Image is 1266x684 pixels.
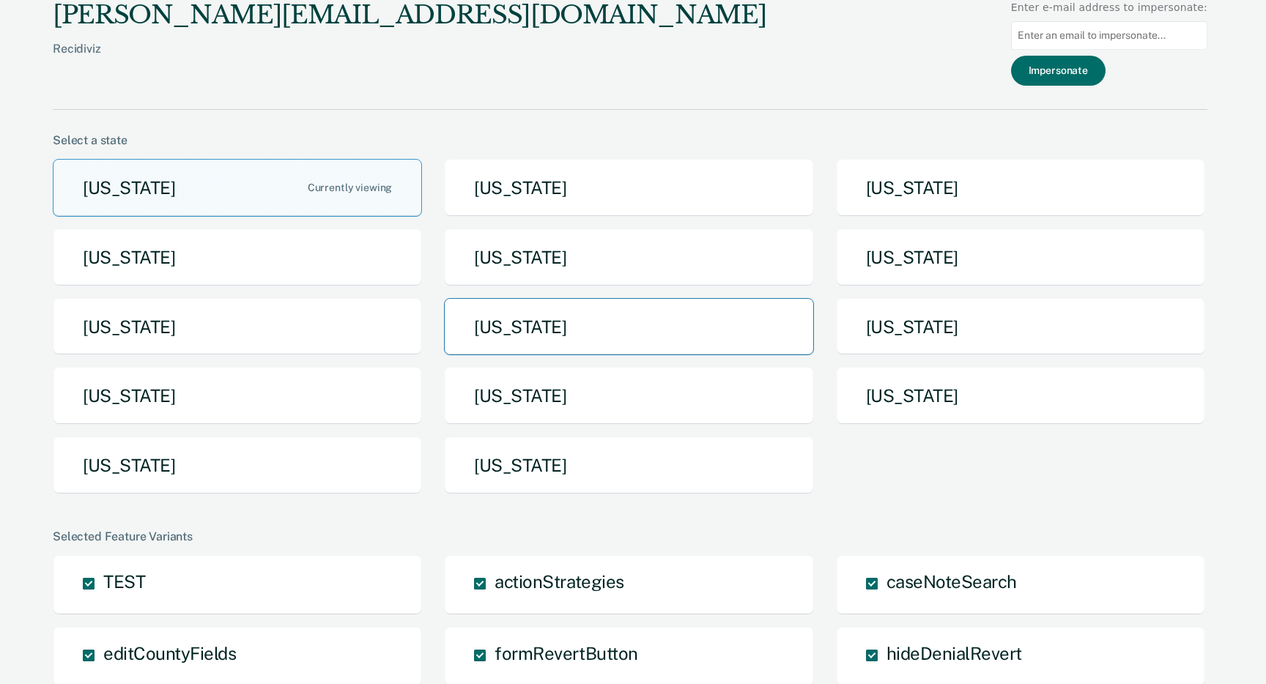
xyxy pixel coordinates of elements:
[53,436,422,494] button: [US_STATE]
[53,298,422,356] button: [US_STATE]
[495,571,623,592] span: actionStrategies
[836,159,1205,217] button: [US_STATE]
[444,228,813,286] button: [US_STATE]
[1011,21,1207,50] input: Enter an email to impersonate...
[53,228,422,286] button: [US_STATE]
[836,228,1205,286] button: [US_STATE]
[444,436,813,494] button: [US_STATE]
[1011,56,1106,86] button: Impersonate
[836,367,1205,425] button: [US_STATE]
[103,571,145,592] span: TEST
[495,643,637,663] span: formRevertButton
[836,298,1205,356] button: [US_STATE]
[53,159,422,217] button: [US_STATE]
[53,529,1207,543] div: Selected Feature Variants
[444,298,813,356] button: [US_STATE]
[53,42,766,79] div: Recidiviz
[444,159,813,217] button: [US_STATE]
[886,571,1017,592] span: caseNoteSearch
[53,367,422,425] button: [US_STATE]
[103,643,236,663] span: editCountyFields
[444,367,813,425] button: [US_STATE]
[53,133,1207,147] div: Select a state
[886,643,1022,663] span: hideDenialRevert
